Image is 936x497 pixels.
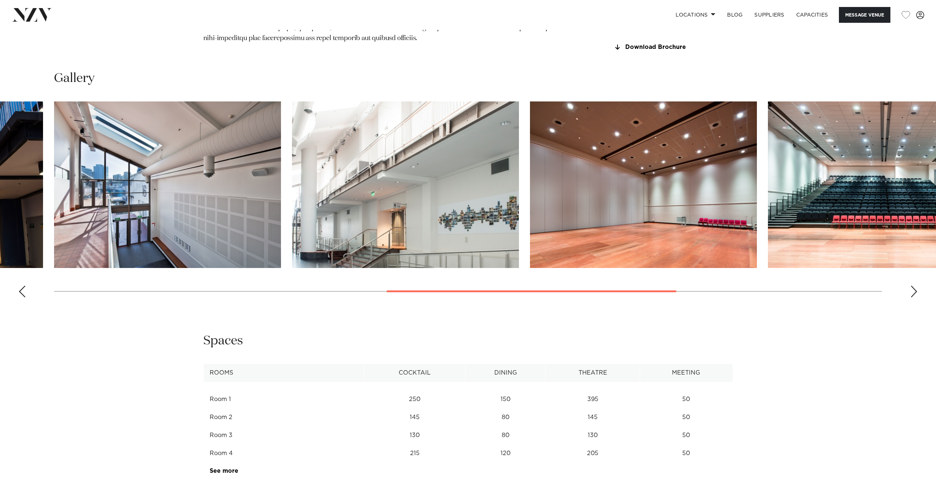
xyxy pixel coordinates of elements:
td: 50 [640,390,733,408]
th: Meeting [640,364,733,382]
swiper-slide: 5 / 10 [54,101,281,268]
td: 145 [364,408,466,426]
td: 150 [466,390,546,408]
td: 50 [640,444,733,462]
th: Theatre [546,364,640,382]
td: Room 1 [203,390,364,408]
a: Download Brochure [613,44,733,51]
a: BLOG [721,7,748,23]
td: 50 [640,426,733,444]
img: nzv-logo.png [12,8,52,21]
th: Cocktail [364,364,466,382]
td: 130 [546,426,640,444]
th: Rooms [203,364,364,382]
th: Dining [466,364,546,382]
td: 215 [364,444,466,462]
a: SUPPLIERS [748,7,790,23]
td: 395 [546,390,640,408]
swiper-slide: 6 / 10 [292,101,519,268]
td: 250 [364,390,466,408]
td: Room 4 [203,444,364,462]
td: 80 [466,426,546,444]
button: Message Venue [839,7,890,23]
td: Room 3 [203,426,364,444]
td: Room 2 [203,408,364,426]
swiper-slide: 7 / 10 [530,101,757,268]
h2: Gallery [54,70,95,87]
a: Locations [670,7,721,23]
h2: Spaces [203,333,243,349]
a: Capacities [790,7,834,23]
td: 120 [466,444,546,462]
td: 130 [364,426,466,444]
td: 205 [546,444,640,462]
td: 145 [546,408,640,426]
td: 50 [640,408,733,426]
td: 80 [466,408,546,426]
